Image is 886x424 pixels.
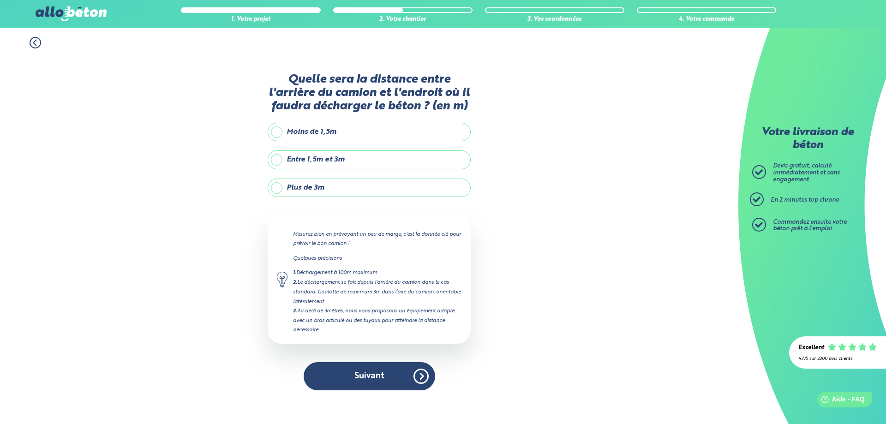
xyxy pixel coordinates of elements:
[798,345,824,352] div: Excellent
[798,356,877,361] div: 4.7/5 sur 2300 avis clients
[268,123,471,141] label: Moins de 1,5m
[268,150,471,169] label: Entre 1,5m et 3m
[293,230,461,248] p: Mesurez bien en prévoyant un peu de marge, c'est la donnée clé pour prévoir le bon camion !
[771,197,839,203] span: En 2 minutes top chrono
[293,306,461,334] div: Au delà de 3mètres, nous vous proposons un équipement adapté avec un bras articulé ou des tuyaux ...
[333,16,473,23] div: 2. Votre chantier
[293,270,296,275] strong: 1.
[293,309,297,314] strong: 3.
[804,388,876,414] iframe: Help widget launcher
[293,254,461,263] p: Quelques précisions
[268,179,471,197] label: Plus de 3m
[637,16,776,23] div: 4. Votre commande
[485,16,624,23] div: 3. Vos coordonnées
[36,6,107,21] img: allobéton
[268,73,471,113] label: Quelle sera la distance entre l'arrière du camion et l'endroit où il faudra décharger le béton ? ...
[304,362,435,390] button: Suivant
[293,268,461,278] div: Déchargement à 100m maximum
[773,219,847,232] span: Commandez ensuite votre béton prêt à l'emploi
[293,280,297,285] strong: 2.
[181,16,320,23] div: 1. Votre projet
[773,163,840,182] span: Devis gratuit, calculé immédiatement et sans engagement
[754,126,861,152] p: Votre livraison de béton
[293,278,461,306] div: Le déchargement se fait depuis l'arrière du camion dans le cas standard. Goulotte de maximum 3m d...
